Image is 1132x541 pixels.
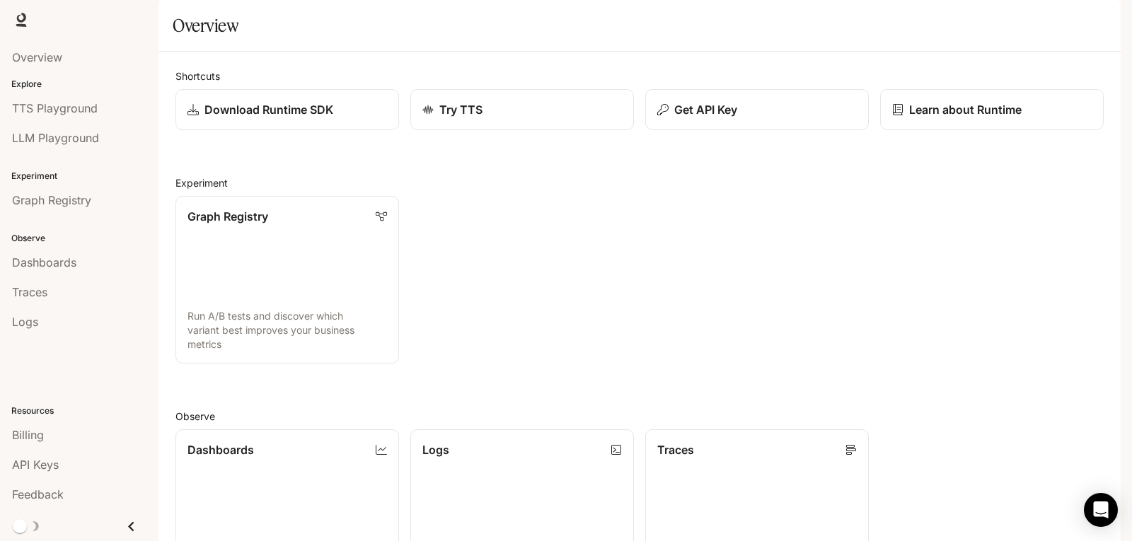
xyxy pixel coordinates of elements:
[909,101,1022,118] p: Learn about Runtime
[422,441,449,458] p: Logs
[187,441,254,458] p: Dashboards
[187,208,268,225] p: Graph Registry
[657,441,694,458] p: Traces
[175,196,399,363] a: Graph RegistryRun A/B tests and discover which variant best improves your business metrics
[410,89,634,130] a: Try TTS
[175,409,1104,424] h2: Observe
[187,309,387,351] p: Run A/B tests and discover which variant best improves your business metrics
[175,175,1104,190] h2: Experiment
[204,101,333,118] p: Download Runtime SDK
[674,101,737,118] p: Get API Key
[173,11,238,40] h1: Overview
[175,89,399,130] a: Download Runtime SDK
[439,101,483,118] p: Try TTS
[1084,493,1118,527] div: Open Intercom Messenger
[175,69,1104,83] h2: Shortcuts
[880,89,1104,130] a: Learn about Runtime
[645,89,869,130] button: Get API Key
